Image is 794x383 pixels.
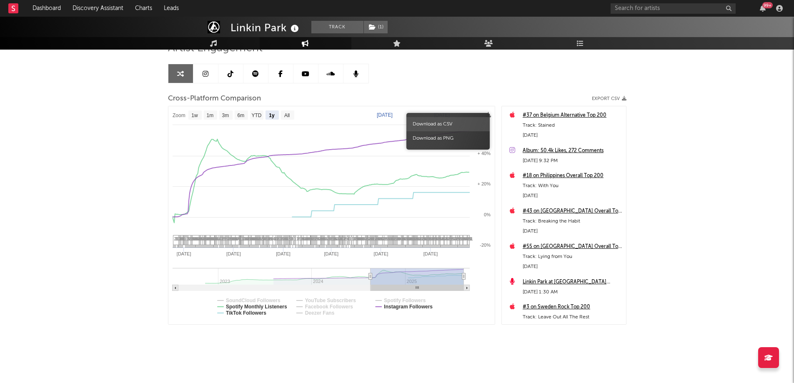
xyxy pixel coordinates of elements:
[410,236,415,241] span: 34
[191,113,198,118] text: 1w
[215,236,218,241] span: 4
[407,236,412,241] span: 64
[352,236,354,241] span: 5
[413,236,418,241] span: 10
[484,212,491,217] text: 0%
[173,113,185,118] text: Zoom
[477,181,491,186] text: + 20%
[760,5,766,12] button: 99+
[523,277,622,287] div: Linkin Park at [GEOGRAPHIC_DATA] ([DATE])
[420,112,425,118] text: →
[523,156,622,166] div: [DATE] 9:32 PM
[363,21,388,33] span: ( 1 )
[433,236,438,241] span: 14
[305,304,353,310] text: Facebook Followers
[324,251,338,256] text: [DATE]
[252,236,257,241] span: 14
[523,130,622,140] div: [DATE]
[364,236,366,241] span: 4
[448,236,453,241] span: 17
[406,131,490,145] span: Download as PNG
[279,236,282,241] span: 2
[284,236,287,241] span: 4
[296,236,299,241] span: 1
[226,251,241,256] text: [DATE]
[310,236,313,241] span: 4
[321,236,326,241] span: 18
[305,310,334,316] text: Deezer Fans
[209,236,214,241] span: 34
[168,94,261,104] span: Cross-Platform Comparison
[377,112,393,118] text: [DATE]
[611,3,736,14] input: Search for artists
[266,236,271,241] span: 15
[406,117,490,131] span: Download as CSV
[294,236,296,241] span: 1
[523,110,622,120] div: #37 on Belgium Alternative Top 200
[303,236,308,241] span: 94
[423,251,438,256] text: [DATE]
[523,242,622,252] a: #55 on [GEOGRAPHIC_DATA] Overall Top 200
[523,226,622,236] div: [DATE]
[327,236,330,241] span: 1
[230,21,301,35] div: Linkin Park
[305,298,356,303] text: YouTube Subscribers
[440,236,445,241] span: 14
[371,236,374,241] span: 4
[273,236,275,241] span: 4
[762,2,773,8] div: 99 +
[375,236,380,241] span: 14
[226,236,229,241] span: 6
[523,302,622,312] a: #3 on Sweden Rock Top 200
[354,236,359,241] span: 78
[364,21,388,33] button: (1)
[284,113,289,118] text: All
[523,322,622,332] div: [DATE]
[467,236,472,241] span: 13
[228,236,233,241] span: 21
[174,236,177,241] span: 2
[178,236,181,241] span: 3
[226,310,266,316] text: TikTok Followers
[263,236,266,241] span: 4
[313,236,318,241] span: 11
[237,113,244,118] text: 6m
[523,262,622,272] div: [DATE]
[343,236,345,241] span: 3
[168,43,263,53] span: Artist Engagement
[384,298,426,303] text: Spotify Followers
[523,206,622,216] a: #43 on [GEOGRAPHIC_DATA] Overall Top 200
[370,236,372,241] span: 4
[523,171,622,181] a: #18 on Philippines Overall Top 200
[222,113,229,118] text: 3m
[268,236,273,241] span: 11
[523,120,622,130] div: Track: Stained
[251,113,261,118] text: YTD
[434,112,450,118] text: [DATE]
[466,236,468,241] span: 4
[523,252,622,262] div: Track: Lying from You
[202,236,204,241] span: 4
[347,236,349,241] span: 4
[523,287,622,297] div: [DATE] 1:30 AM
[243,236,248,241] span: 24
[300,236,305,241] span: 14
[366,236,368,241] span: 3
[523,146,622,156] a: Album: 50.4k Likes, 272 Comments
[176,251,191,256] text: [DATE]
[373,251,388,256] text: [DATE]
[219,236,221,241] span: 4
[261,236,264,241] span: 8
[299,236,301,241] span: 5
[264,236,266,241] span: 4
[452,236,457,241] span: 14
[226,298,281,303] text: SoundCloud Followers
[523,216,622,226] div: Track: Breaking the Habit
[331,236,336,241] span: 16
[349,236,352,241] span: 1
[405,236,410,241] span: 22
